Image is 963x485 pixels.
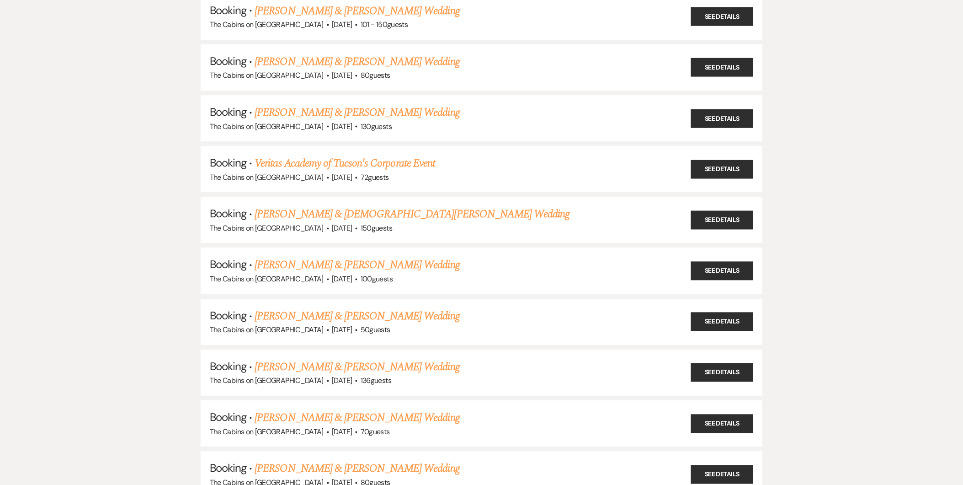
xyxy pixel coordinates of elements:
a: [PERSON_NAME] & [PERSON_NAME] Wedding [255,54,460,70]
span: Booking [210,206,246,221]
span: The Cabins on [GEOGRAPHIC_DATA] [210,427,324,436]
a: [PERSON_NAME] & [PERSON_NAME] Wedding [255,359,460,375]
span: The Cabins on [GEOGRAPHIC_DATA] [210,325,324,334]
span: The Cabins on [GEOGRAPHIC_DATA] [210,122,324,131]
span: [DATE] [332,172,352,182]
span: Booking [210,3,246,17]
a: [PERSON_NAME] & [PERSON_NAME] Wedding [255,410,460,426]
span: 136 guests [361,376,391,385]
a: See Details [691,414,753,433]
span: Booking [210,257,246,271]
span: [DATE] [332,223,352,233]
span: [DATE] [332,70,352,80]
a: [PERSON_NAME] & [PERSON_NAME] Wedding [255,308,460,324]
a: See Details [691,160,753,178]
span: 101 - 150 guests [361,20,408,29]
span: [DATE] [332,20,352,29]
span: Booking [210,105,246,119]
a: See Details [691,109,753,128]
a: See Details [691,7,753,26]
a: Veritas Academy of Tucson's Corporate Event [255,155,436,172]
span: [DATE] [332,274,352,284]
span: Booking [210,54,246,68]
a: [PERSON_NAME] & [PERSON_NAME] Wedding [255,460,460,477]
span: The Cabins on [GEOGRAPHIC_DATA] [210,70,324,80]
span: The Cabins on [GEOGRAPHIC_DATA] [210,274,324,284]
span: The Cabins on [GEOGRAPHIC_DATA] [210,172,324,182]
a: [PERSON_NAME] & [PERSON_NAME] Wedding [255,104,460,121]
a: [PERSON_NAME] & [PERSON_NAME] Wedding [255,3,460,19]
a: See Details [691,363,753,382]
span: 100 guests [361,274,393,284]
span: [DATE] [332,122,352,131]
span: 50 guests [361,325,390,334]
span: 72 guests [361,172,389,182]
span: The Cabins on [GEOGRAPHIC_DATA] [210,223,324,233]
span: 130 guests [361,122,392,131]
span: Booking [210,156,246,170]
span: [DATE] [332,427,352,436]
span: The Cabins on [GEOGRAPHIC_DATA] [210,20,324,29]
a: See Details [691,262,753,280]
span: [DATE] [332,376,352,385]
span: 80 guests [361,70,390,80]
span: Booking [210,410,246,424]
span: The Cabins on [GEOGRAPHIC_DATA] [210,376,324,385]
a: [PERSON_NAME] & [DEMOGRAPHIC_DATA][PERSON_NAME] Wedding [255,206,570,222]
a: See Details [691,58,753,77]
span: 70 guests [361,427,390,436]
span: Booking [210,308,246,323]
a: See Details [691,313,753,331]
a: See Details [691,210,753,229]
span: [DATE] [332,325,352,334]
span: Booking [210,359,246,373]
span: Booking [210,461,246,475]
a: [PERSON_NAME] & [PERSON_NAME] Wedding [255,257,460,273]
a: See Details [691,465,753,484]
span: 150 guests [361,223,392,233]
